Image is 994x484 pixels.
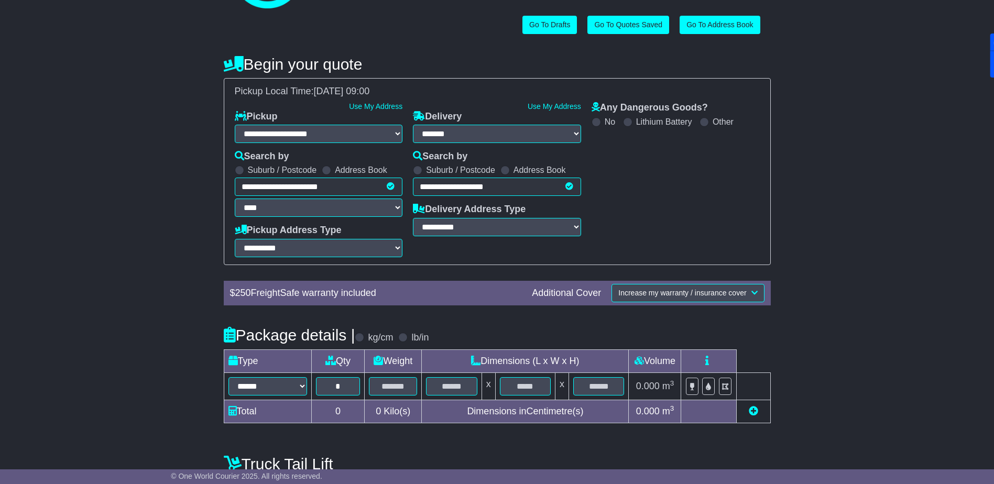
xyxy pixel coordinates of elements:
[413,111,462,123] label: Delivery
[224,400,311,423] td: Total
[311,400,365,423] td: 0
[365,400,422,423] td: Kilo(s)
[368,332,393,344] label: kg/cm
[662,406,674,416] span: m
[555,372,569,400] td: x
[592,102,708,114] label: Any Dangerous Goods?
[426,165,495,175] label: Suburb / Postcode
[670,404,674,412] sup: 3
[413,151,467,162] label: Search by
[413,204,526,215] label: Delivery Address Type
[670,379,674,387] sup: 3
[225,288,527,299] div: $ FreightSafe warranty included
[235,151,289,162] label: Search by
[224,455,771,472] h4: Truck Tail Lift
[314,86,370,96] span: [DATE] 09:00
[230,86,765,97] div: Pickup Local Time:
[662,381,674,391] span: m
[618,289,746,297] span: Increase my warranty / insurance cover
[171,472,322,480] span: © One World Courier 2025. All rights reserved.
[224,56,771,73] h4: Begin your quote
[528,102,581,111] a: Use My Address
[629,349,681,372] td: Volume
[636,381,660,391] span: 0.000
[349,102,402,111] a: Use My Address
[422,400,629,423] td: Dimensions in Centimetre(s)
[235,225,342,236] label: Pickup Address Type
[411,332,429,344] label: lb/in
[522,16,577,34] a: Go To Drafts
[365,349,422,372] td: Weight
[235,288,251,298] span: 250
[713,117,734,127] label: Other
[311,349,365,372] td: Qty
[514,165,566,175] label: Address Book
[611,284,764,302] button: Increase my warranty / insurance cover
[527,288,606,299] div: Additional Cover
[636,117,692,127] label: Lithium Battery
[605,117,615,127] label: No
[248,165,317,175] label: Suburb / Postcode
[680,16,760,34] a: Go To Address Book
[482,372,495,400] td: x
[422,349,629,372] td: Dimensions (L x W x H)
[587,16,669,34] a: Go To Quotes Saved
[376,406,381,416] span: 0
[636,406,660,416] span: 0.000
[335,165,387,175] label: Address Book
[235,111,278,123] label: Pickup
[224,349,311,372] td: Type
[749,406,758,416] a: Add new item
[224,326,355,344] h4: Package details |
